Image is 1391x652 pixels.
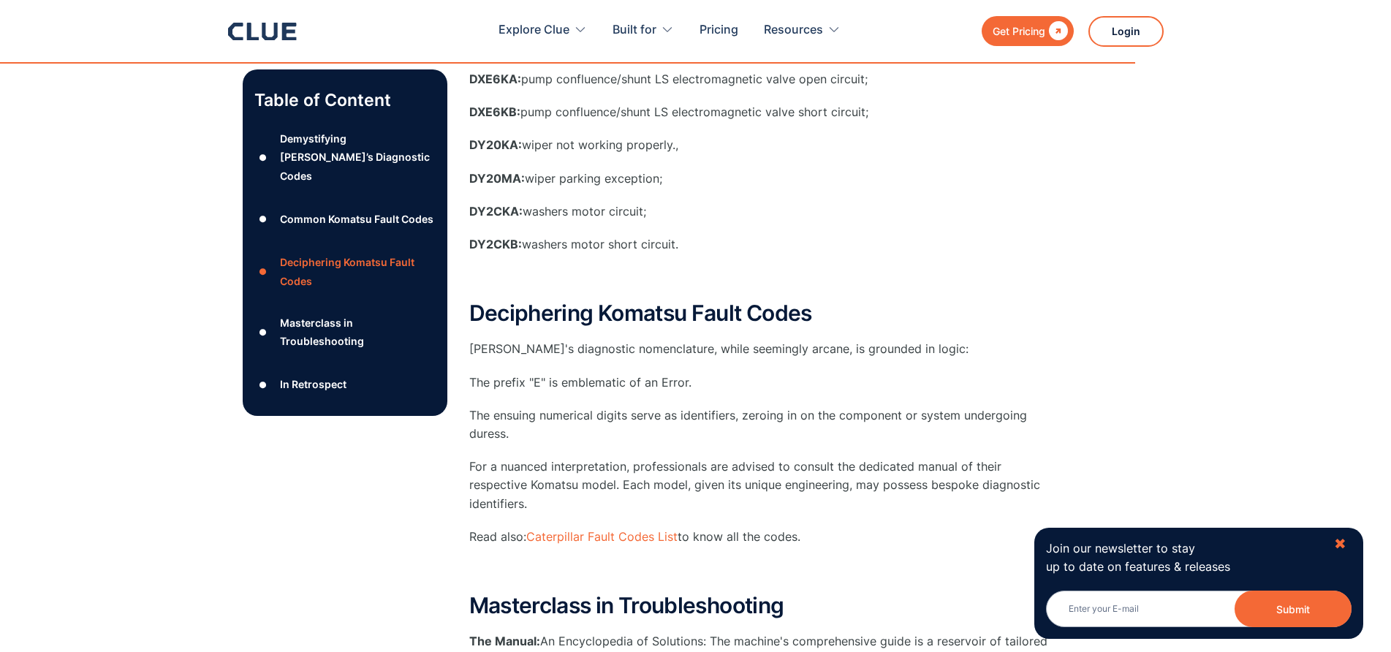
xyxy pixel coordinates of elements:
div: Explore Clue [499,7,587,53]
a: Pricing [700,7,738,53]
p: washers motor short circuit. [469,235,1054,254]
a: ●Demystifying [PERSON_NAME]’s Diagnostic Codes [254,129,436,185]
a: Get Pricing [982,16,1074,46]
strong: DY20MA: [469,171,525,186]
p: The ensuing numerical digits serve as identifiers, zeroing in on the component or system undergoi... [469,406,1054,443]
p: wiper not working properly., [469,136,1054,154]
div: Demystifying [PERSON_NAME]’s Diagnostic Codes [280,129,435,185]
strong: DXE6KB: [469,105,520,119]
a: ●Common Komatsu Fault Codes [254,208,436,230]
div: Deciphering Komatsu Fault Codes [280,253,435,289]
strong: The Manual: [469,634,540,648]
div: Get Pricing [993,22,1045,40]
p: Join our newsletter to stay up to date on features & releases [1046,539,1321,576]
p: ‍ [469,561,1054,579]
div: ● [254,321,272,343]
strong: DY20KA: [469,137,522,152]
a: ●In Retrospect [254,374,436,395]
p: pump confluence/shunt LS electromagnetic valve open circuit; [469,70,1054,88]
div: Resources [764,7,823,53]
p: wiper parking exception; [469,170,1054,188]
strong: DXE6KA: [469,72,521,86]
a: ●Masterclass in Troubleshooting [254,314,436,350]
div: Built for [613,7,674,53]
p: Table of Content [254,88,436,112]
p: The prefix "E" is emblematic of an Error. [469,374,1054,392]
div: ● [254,261,272,283]
div: Built for [613,7,656,53]
a: Caterpillar Fault Codes List [526,529,678,544]
div: ● [254,374,272,395]
p: pump confluence/shunt LS electromagnetic valve short circuit; [469,103,1054,121]
h2: Masterclass in Troubleshooting [469,594,1054,618]
div: Common Komatsu Fault Codes [280,210,433,228]
div: Resources [764,7,841,53]
p: [PERSON_NAME]'s diagnostic nomenclature, while seemingly arcane, is grounded in logic: [469,340,1054,358]
p: washers motor circuit; [469,202,1054,221]
div: Explore Clue [499,7,569,53]
div:  [1045,22,1068,40]
div: ● [254,146,272,168]
div: Masterclass in Troubleshooting [280,314,435,350]
strong: DY2CKA: [469,204,523,219]
p: Read also: to know all the codes. [469,528,1054,546]
input: Enter your E-mail [1046,591,1352,627]
div: In Retrospect [280,375,346,393]
p: For a nuanced interpretation, professionals are advised to consult the dedicated manual of their ... [469,458,1054,513]
div: ● [254,208,272,230]
button: Submit [1235,591,1352,627]
h2: Deciphering Komatsu Fault Codes [469,301,1054,325]
p: ‍ [469,268,1054,287]
strong: DY2CKB: [469,237,522,251]
div: ✖ [1334,535,1346,553]
a: Login [1088,16,1164,47]
a: ●Deciphering Komatsu Fault Codes [254,253,436,289]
